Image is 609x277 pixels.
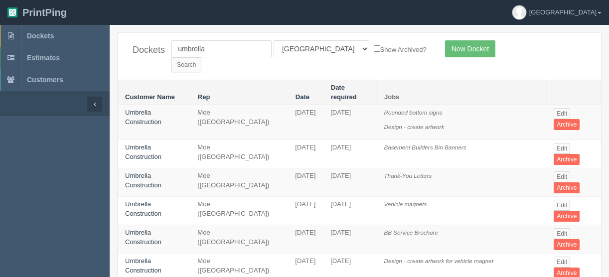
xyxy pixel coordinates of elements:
i: Basement Builders Bin Banners [384,144,466,150]
td: Moe ([GEOGRAPHIC_DATA]) [190,140,288,168]
td: [DATE] [288,105,323,140]
a: Edit [554,200,570,211]
span: Estimates [27,54,60,62]
input: Customer Name [171,40,272,57]
a: Umbrella Construction [125,229,161,246]
a: Umbrella Construction [125,200,161,217]
a: Edit [554,108,570,119]
a: Archive [554,119,580,130]
td: [DATE] [323,225,376,254]
td: Moe ([GEOGRAPHIC_DATA]) [190,197,288,225]
a: Date [296,93,309,101]
a: Archive [554,182,580,193]
input: Show Archived? [374,45,380,52]
a: Umbrella Construction [125,143,161,160]
label: Show Archived? [374,43,427,55]
a: Umbrella Construction [125,172,161,189]
a: Archive [554,239,580,250]
h4: Dockets [133,45,156,55]
i: Rounded bottom signs [384,109,442,116]
a: Umbrella Construction [125,257,161,274]
i: Vehicle magnets [384,201,427,207]
td: Moe ([GEOGRAPHIC_DATA]) [190,168,288,197]
a: Archive [554,211,580,222]
td: [DATE] [288,140,323,168]
td: [DATE] [323,105,376,140]
a: New Docket [445,40,495,57]
td: [DATE] [288,225,323,254]
i: BB Service Brochure [384,229,438,236]
td: Moe ([GEOGRAPHIC_DATA]) [190,225,288,254]
a: Archive [554,154,580,165]
td: [DATE] [288,168,323,197]
td: [DATE] [323,197,376,225]
a: Date required [331,84,357,101]
a: Edit [554,171,570,182]
a: Rep [198,93,210,101]
a: Edit [554,257,570,268]
img: logo-3e63b451c926e2ac314895c53de4908e5d424f24456219fb08d385ab2e579770.png [7,7,17,17]
th: Jobs [376,80,546,105]
input: Search [171,57,201,72]
td: [DATE] [288,197,323,225]
td: [DATE] [323,140,376,168]
i: Thank-You Letters [384,172,432,179]
span: Customers [27,76,63,84]
a: Edit [554,228,570,239]
a: Edit [554,143,570,154]
i: Design - create artwork for vehicle magnet [384,258,493,264]
a: Umbrella Construction [125,109,161,126]
span: Dockets [27,32,54,40]
a: Customer Name [125,93,175,101]
td: [DATE] [323,168,376,197]
img: avatar_default-7531ab5dedf162e01f1e0bb0964e6a185e93c5c22dfe317fb01d7f8cd2b1632c.jpg [512,5,526,19]
td: Moe ([GEOGRAPHIC_DATA]) [190,105,288,140]
i: Design - create artwork [384,124,444,130]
